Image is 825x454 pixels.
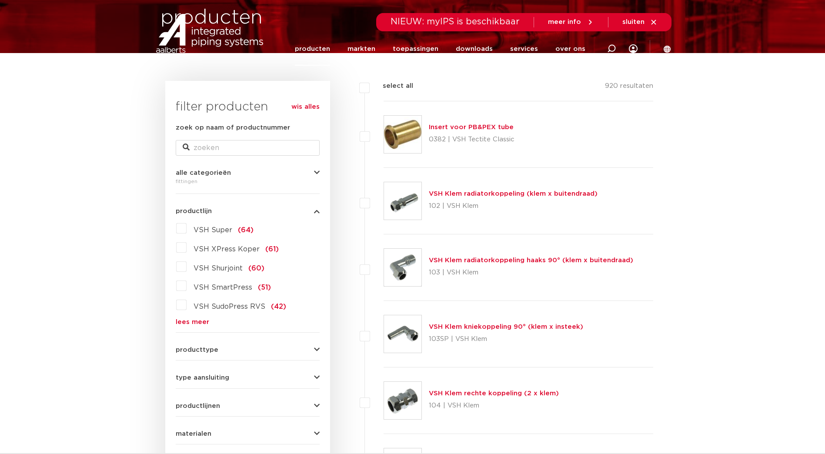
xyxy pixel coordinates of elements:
p: 920 resultaten [605,81,653,94]
a: sluiten [622,18,658,26]
a: wis alles [291,102,320,112]
input: zoeken [176,140,320,156]
span: VSH SudoPress RVS [194,303,265,310]
span: VSH Super [194,227,232,234]
button: productlijnen [176,403,320,409]
nav: Menu [295,32,585,66]
button: producttype [176,347,320,353]
span: (60) [248,265,264,272]
p: 103 | VSH Klem [429,266,633,280]
span: productlijnen [176,403,220,409]
a: producten [295,32,330,66]
img: Thumbnail for VSH Klem radiatorkoppeling (klem x buitendraad) [384,182,421,220]
a: services [510,32,538,66]
span: VSH XPress Koper [194,246,260,253]
span: meer info [548,19,581,25]
a: VSH Klem kniekoppeling 90° (klem x insteek) [429,324,583,330]
button: alle categorieën [176,170,320,176]
a: downloads [456,32,493,66]
div: fittingen [176,176,320,187]
span: VSH Shurjoint [194,265,243,272]
span: alle categorieën [176,170,231,176]
button: productlijn [176,208,320,214]
a: lees meer [176,319,320,325]
a: toepassingen [393,32,438,66]
a: Insert voor PB&PEX tube [429,124,514,130]
span: (42) [271,303,286,310]
p: 103SP | VSH Klem [429,332,583,346]
span: producttype [176,347,218,353]
a: markten [347,32,375,66]
p: 102 | VSH Klem [429,199,598,213]
a: VSH Klem radiatorkoppeling (klem x buitendraad) [429,190,598,197]
label: zoek op naam of productnummer [176,123,290,133]
span: materialen [176,431,211,437]
span: sluiten [622,19,645,25]
a: VSH Klem radiatorkoppeling haaks 90° (klem x buitendraad) [429,257,633,264]
img: Thumbnail for VSH Klem radiatorkoppeling haaks 90° (klem x buitendraad) [384,249,421,286]
a: meer info [548,18,594,26]
h3: filter producten [176,98,320,116]
a: over ons [555,32,585,66]
span: productlijn [176,208,212,214]
span: type aansluiting [176,374,229,381]
p: 0382 | VSH Tectite Classic [429,133,514,147]
img: Thumbnail for VSH Klem kniekoppeling 90° (klem x insteek) [384,315,421,353]
span: (64) [238,227,254,234]
span: (51) [258,284,271,291]
span: NIEUW: myIPS is beschikbaar [391,17,520,26]
a: VSH Klem rechte koppeling (2 x klem) [429,390,559,397]
button: type aansluiting [176,374,320,381]
img: Thumbnail for VSH Klem rechte koppeling (2 x klem) [384,382,421,419]
p: 104 | VSH Klem [429,399,559,413]
label: select all [370,81,413,91]
span: (61) [265,246,279,253]
span: VSH SmartPress [194,284,252,291]
img: Thumbnail for Insert voor PB&PEX tube [384,116,421,153]
button: materialen [176,431,320,437]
